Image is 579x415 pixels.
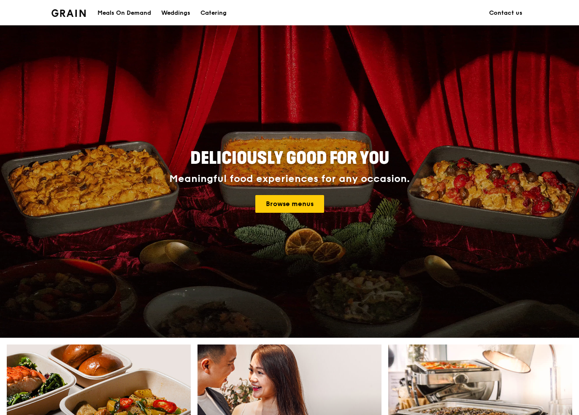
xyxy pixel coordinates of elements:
img: Grain [51,9,86,17]
a: Contact us [484,0,528,26]
a: Catering [195,0,232,26]
div: Catering [200,0,227,26]
a: Browse menus [255,195,324,213]
div: Meaningful food experiences for any occasion. [138,173,441,185]
a: Weddings [156,0,195,26]
div: Meals On Demand [97,0,151,26]
div: Weddings [161,0,190,26]
span: Deliciously good for you [190,148,389,168]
